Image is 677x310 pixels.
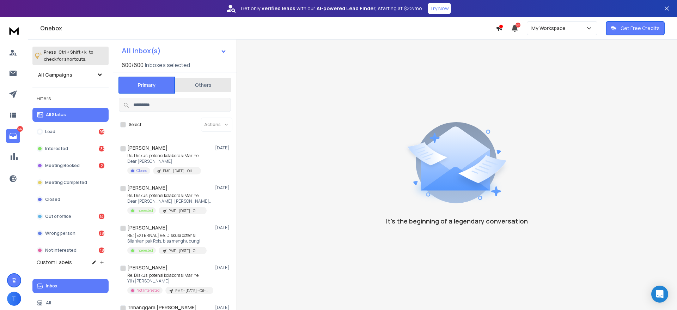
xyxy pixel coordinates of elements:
p: My Workspace [531,25,568,32]
h1: [PERSON_NAME] [127,184,167,191]
p: [DATE] [215,185,231,191]
div: 14 [99,214,104,219]
button: Primary [118,77,175,94]
button: Get Free Credits [606,21,665,35]
button: T [7,292,21,306]
p: Lead [45,129,55,135]
h1: All Campaigns [38,71,72,78]
button: Try Now [428,3,451,14]
h1: Onebox [40,24,496,32]
button: Meeting Booked2 [32,159,109,173]
p: Re: Diskusi potensi kolaborasi Marine [127,153,201,159]
button: All Inbox(s) [116,44,232,58]
p: [DATE] [215,225,231,231]
button: Meeting Completed [32,175,109,190]
button: Interested137 [32,142,109,156]
span: Ctrl + Shift + k [57,48,87,56]
p: Re: Diskusi potensi kolaborasi Marine [127,273,212,278]
div: 48 [99,248,104,253]
p: [DATE] [215,265,231,270]
p: Not Interested [45,248,77,253]
p: PME - [DATE] - Oil-Energy-Maritime [169,208,202,214]
div: 93 [99,129,104,135]
h3: Filters [32,94,109,103]
p: PME - [DATE] - Oil-Energy-Maritime [169,248,202,254]
p: Interested [45,146,68,151]
p: Interested [136,248,153,253]
p: Get only with our starting at $22/mo [241,5,422,12]
button: Not Interested48 [32,243,109,257]
p: 332 [17,126,23,132]
p: [DATE] [215,145,231,151]
span: 600 / 600 [122,61,144,69]
button: All [32,296,109,310]
p: Silahkan pak Rois, bisa menghubungi [127,238,207,244]
button: Out of office14 [32,209,109,223]
p: Dear [PERSON_NAME] [127,159,201,164]
p: Wrong person [45,231,75,236]
strong: AI-powered Lead Finder, [317,5,377,12]
div: 2 [99,163,104,168]
button: All Status [32,108,109,122]
span: 50 [516,23,520,28]
strong: verified leads [262,5,295,12]
div: 137 [99,146,104,151]
p: Meeting Booked [45,163,80,168]
p: Closed [45,197,60,202]
div: 38 [99,231,104,236]
button: Inbox [32,279,109,293]
p: Re: Diskusi potensi kolaborasi Marine [127,193,212,198]
a: 332 [6,129,20,143]
p: RE: [EXTERNAL] Re: Diskusi potensi [127,233,207,238]
h1: [PERSON_NAME] [127,224,167,231]
p: Not Interested [136,288,160,293]
div: Open Intercom Messenger [651,286,668,303]
p: All [46,300,51,306]
button: Closed [32,192,109,207]
p: PME - [DATE] - Oil-Energy-Maritime [163,168,197,174]
button: All Campaigns [32,68,109,82]
h3: Inboxes selected [145,61,190,69]
button: Others [175,77,231,93]
p: PME - [DATE] - Oil-Energy-Maritime [175,288,209,293]
p: Inbox [46,283,57,289]
p: Yth [PERSON_NAME] [127,278,212,284]
h1: [PERSON_NAME] [127,264,167,271]
p: All Status [46,112,66,118]
button: Wrong person38 [32,226,109,240]
img: logo [7,24,21,37]
p: Closed [136,168,147,173]
h3: Custom Labels [37,259,72,266]
label: Select [129,122,141,127]
p: Interested [136,208,153,213]
p: Dear [PERSON_NAME], [PERSON_NAME] atas [127,198,212,204]
h1: All Inbox(s) [122,47,161,54]
p: Get Free Credits [621,25,660,32]
h1: [PERSON_NAME] [127,144,167,151]
p: It’s the beginning of a legendary conversation [386,216,528,226]
p: Press to check for shortcuts. [44,49,93,63]
button: Lead93 [32,125,109,139]
p: Try Now [430,5,449,12]
p: Meeting Completed [45,180,87,185]
p: Out of office [45,214,71,219]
